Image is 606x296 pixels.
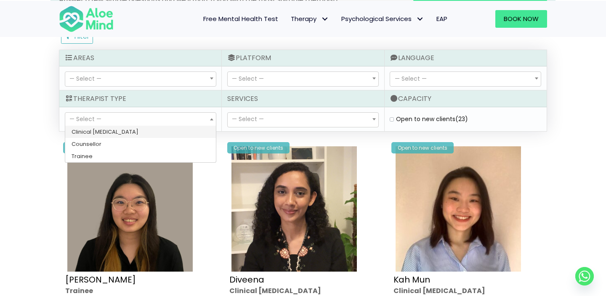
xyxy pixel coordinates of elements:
[125,10,454,28] nav: Menu
[59,50,221,66] div: Areas
[341,14,424,23] span: Psychological Services
[59,5,114,33] img: Aloe mind Logo
[393,285,541,295] div: Clinical [MEDICAL_DATA]
[229,285,377,295] div: Clinical [MEDICAL_DATA]
[65,150,216,162] li: Trainee
[65,273,136,285] a: [PERSON_NAME]
[385,90,547,107] div: Capacity
[395,74,427,83] span: — Select —
[231,146,357,272] img: IMG_1660 – Diveena Nair
[385,50,547,66] div: Language
[504,14,539,23] span: Book Now
[391,142,454,153] div: Open to new clients
[227,142,290,153] div: Open to new clients
[65,138,216,150] li: Counsellor
[455,115,468,123] span: (23)
[575,267,594,285] a: Whatsapp
[436,14,447,23] span: EAP
[414,13,426,25] span: Psychological Services: submenu
[63,142,125,153] div: Open to new clients
[69,115,101,123] span: — Select —
[69,74,101,83] span: — Select —
[396,115,468,123] label: Open to new clients
[495,10,547,28] a: Book Now
[67,146,193,272] img: Profile – Xin Yi
[197,10,284,28] a: Free Mental Health Test
[430,10,454,28] a: EAP
[393,273,430,285] a: Kah Mun
[222,50,384,66] div: Platform
[335,10,430,28] a: Psychological ServicesPsychological Services: submenu
[232,74,264,83] span: — Select —
[232,115,264,123] span: — Select —
[203,14,278,23] span: Free Mental Health Test
[59,90,221,107] div: Therapist Type
[229,273,264,285] a: Diveena
[65,285,213,295] div: Trainee
[396,146,521,272] img: Kah Mun-profile-crop-300×300
[65,126,216,138] li: Clinical [MEDICAL_DATA]
[284,10,335,28] a: TherapyTherapy: submenu
[291,14,329,23] span: Therapy
[319,13,331,25] span: Therapy: submenu
[222,90,384,107] div: Services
